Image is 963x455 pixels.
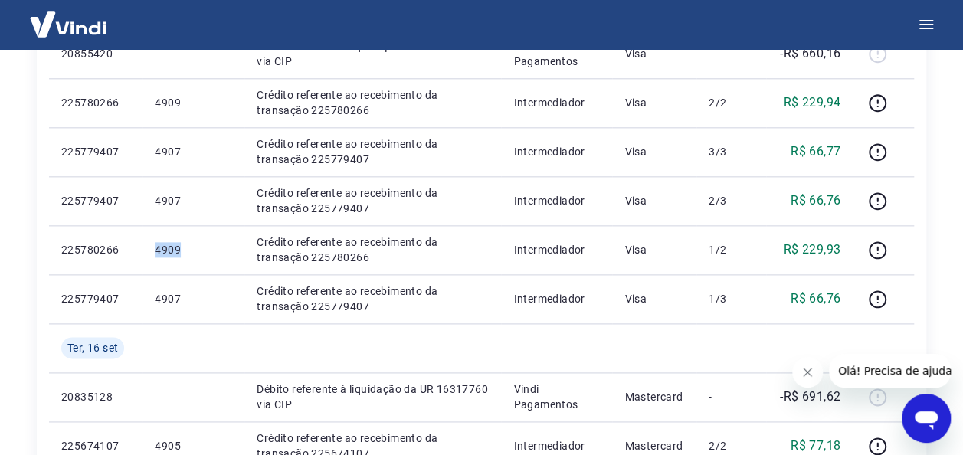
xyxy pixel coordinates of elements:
[513,381,600,412] p: Vindi Pagamentos
[513,438,600,453] p: Intermediador
[67,340,118,355] span: Ter, 16 set
[791,290,840,308] p: R$ 66,76
[257,87,489,118] p: Crédito referente ao recebimento da transação 225780266
[257,381,489,412] p: Débito referente à liquidação da UR 16317760 via CIP
[513,144,600,159] p: Intermediador
[61,144,130,159] p: 225779407
[513,193,600,208] p: Intermediador
[709,46,754,61] p: -
[709,291,754,306] p: 1/3
[61,193,130,208] p: 225779407
[624,95,684,110] p: Visa
[61,389,130,404] p: 20835128
[18,1,118,47] img: Vindi
[257,283,489,314] p: Crédito referente ao recebimento da transação 225779407
[513,242,600,257] p: Intermediador
[61,291,130,306] p: 225779407
[902,394,951,443] iframe: Botão para abrir a janela de mensagens
[784,241,841,259] p: R$ 229,93
[513,291,600,306] p: Intermediador
[709,438,754,453] p: 2/2
[709,144,754,159] p: 3/3
[709,95,754,110] p: 2/2
[709,389,754,404] p: -
[257,38,489,69] p: Débito referente à liquidação da UR 16334656 via CIP
[791,437,840,455] p: R$ 77,18
[624,438,684,453] p: Mastercard
[61,95,130,110] p: 225780266
[155,438,232,453] p: 4905
[155,291,232,306] p: 4907
[513,95,600,110] p: Intermediador
[624,291,684,306] p: Visa
[155,95,232,110] p: 4909
[155,193,232,208] p: 4907
[709,242,754,257] p: 1/2
[61,438,130,453] p: 225674107
[257,234,489,265] p: Crédito referente ao recebimento da transação 225780266
[791,191,840,210] p: R$ 66,76
[61,242,130,257] p: 225780266
[624,389,684,404] p: Mastercard
[780,388,840,406] p: -R$ 691,62
[155,144,232,159] p: 4907
[780,44,840,63] p: -R$ 660,16
[624,242,684,257] p: Visa
[624,144,684,159] p: Visa
[829,354,951,388] iframe: Mensagem da empresa
[624,46,684,61] p: Visa
[257,136,489,167] p: Crédito referente ao recebimento da transação 225779407
[792,357,823,388] iframe: Fechar mensagem
[624,193,684,208] p: Visa
[784,93,841,112] p: R$ 229,94
[513,38,600,69] p: Vindi Pagamentos
[155,242,232,257] p: 4909
[9,11,129,23] span: Olá! Precisa de ajuda?
[61,46,130,61] p: 20855420
[709,193,754,208] p: 2/3
[257,185,489,216] p: Crédito referente ao recebimento da transação 225779407
[791,142,840,161] p: R$ 66,77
